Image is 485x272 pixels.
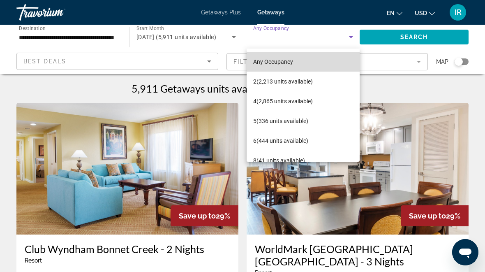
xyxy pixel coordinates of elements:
span: 5 (336 units available) [253,116,308,126]
span: 6 (444 units available) [253,136,308,146]
span: 4 (2,865 units available) [253,96,313,106]
iframe: Button to launch messaging window [452,239,478,265]
span: Any Occupancy [253,58,293,65]
span: 8 (41 units available) [253,156,305,165]
span: 2 (2,213 units available) [253,77,313,86]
